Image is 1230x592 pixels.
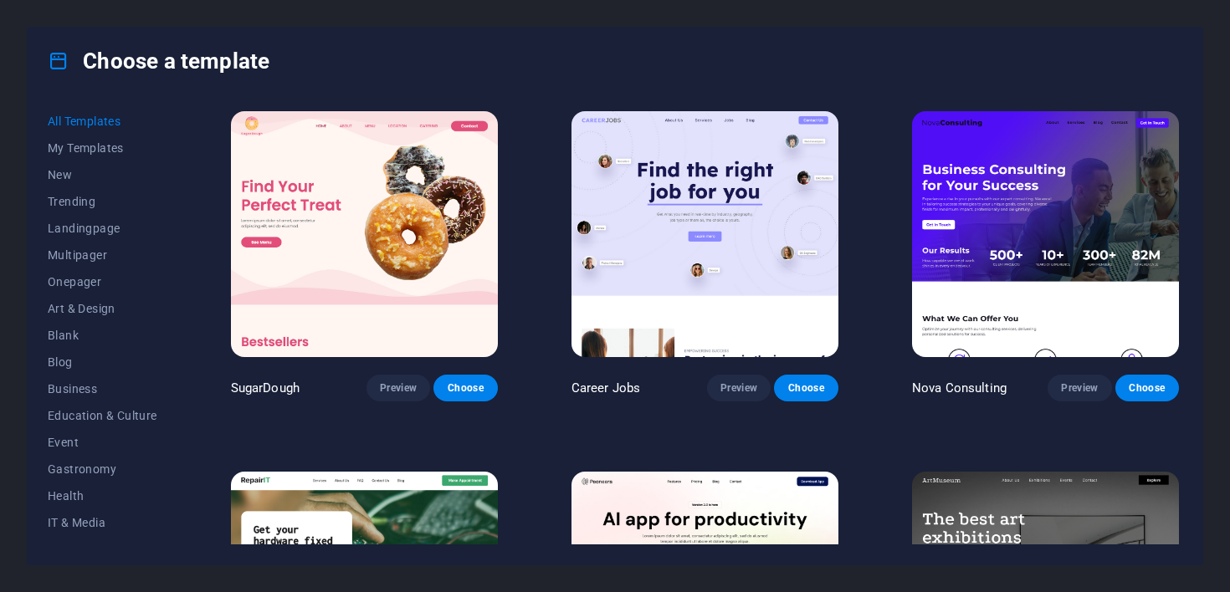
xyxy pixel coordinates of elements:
span: Art & Design [48,302,157,315]
span: New [48,168,157,181]
button: Business [48,375,157,402]
button: Onepager [48,268,157,295]
img: SugarDough [231,111,498,357]
span: Education & Culture [48,409,157,422]
span: All Templates [48,115,157,128]
p: Nova Consulting [912,380,1007,396]
span: Multipager [48,248,157,262]
img: Nova Consulting [912,111,1179,357]
h4: Choose a template [48,48,269,74]
span: IT & Media [48,516,157,529]
span: Blank [48,329,157,342]
span: My Templates [48,141,157,155]
button: Trending [48,188,157,215]
button: Multipager [48,242,157,268]
span: Choose [1129,381,1166,395]
span: Onepager [48,275,157,288]
span: Business [48,382,157,396]
button: Event [48,429,157,456]
span: Legal & Finance [48,543,157,556]
span: Health [48,489,157,503]
button: New [48,161,157,188]
span: Preview [380,381,417,395]
span: Preview [1061,381,1098,395]
button: All Templates [48,108,157,135]
span: Event [48,436,157,449]
button: Preview [707,375,771,401]
button: Blank [48,322,157,349]
button: Choose [774,375,838,401]
span: Trending [48,195,157,208]
span: Choose [787,381,824,395]
button: Legal & Finance [48,536,157,563]
span: Landingpage [48,222,157,235]
button: Choose [433,375,497,401]
button: Preview [366,375,430,401]
button: Blog [48,349,157,375]
span: Blog [48,355,157,369]
img: Career Jobs [571,111,838,357]
p: SugarDough [231,380,300,396]
button: Education & Culture [48,402,157,429]
span: Choose [447,381,484,395]
button: Gastronomy [48,456,157,482]
button: Preview [1048,375,1111,401]
button: Choose [1115,375,1179,401]
span: Gastronomy [48,462,157,476]
button: My Templates [48,135,157,161]
span: Preview [720,381,757,395]
button: Landingpage [48,215,157,242]
button: Art & Design [48,295,157,322]
button: IT & Media [48,509,157,536]
button: Health [48,482,157,509]
p: Career Jobs [571,380,641,396]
